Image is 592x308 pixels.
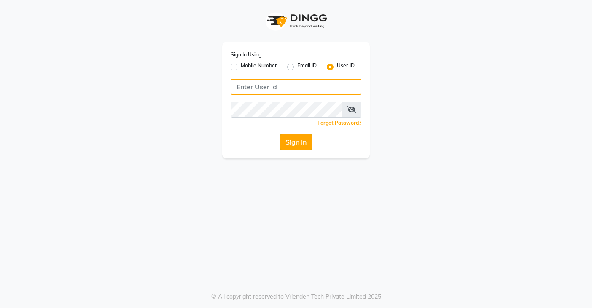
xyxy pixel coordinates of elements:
[262,8,330,33] img: logo1.svg
[231,79,361,95] input: Username
[241,62,277,72] label: Mobile Number
[337,62,355,72] label: User ID
[280,134,312,150] button: Sign In
[231,102,342,118] input: Username
[297,62,317,72] label: Email ID
[231,51,263,59] label: Sign In Using:
[318,120,361,126] a: Forgot Password?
